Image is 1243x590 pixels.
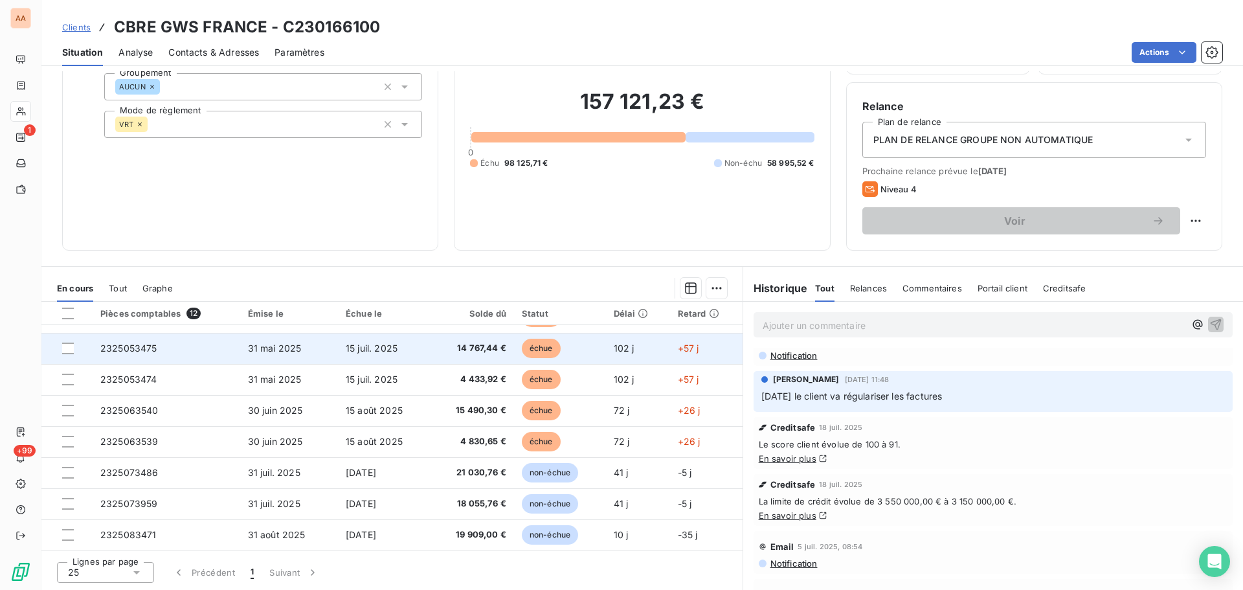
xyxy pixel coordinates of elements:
span: Creditsafe [1043,283,1086,293]
div: Échue le [346,308,422,319]
span: 2325063539 [100,436,159,447]
span: 31 août 2025 [248,529,306,540]
span: échue [522,370,561,389]
span: 15 490,30 € [438,404,506,417]
span: Commentaires [902,283,962,293]
span: 30 juin 2025 [248,436,303,447]
span: 1 [251,566,254,579]
span: non-échue [522,463,578,482]
span: Le score client évolue de 100 à 91. [759,439,1227,449]
span: +26 j [678,436,700,447]
span: 12 [186,308,201,319]
span: [DATE] [346,498,376,509]
span: PLAN DE RELANCE GROUPE NON AUTOMATIQUE [873,133,1093,146]
div: Pièces comptables [100,308,232,319]
span: Prochaine relance prévue le [862,166,1206,176]
span: [DATE] [978,166,1007,176]
span: -5 j [678,467,692,478]
span: Tout [109,283,127,293]
span: 31 mai 2025 [248,374,302,385]
span: La limite de crédit évolue de 3 550 000,00 € à 3 150 000,00 €. [759,496,1227,506]
span: 19 909,00 € [438,528,506,541]
div: AA [10,8,31,28]
div: Retard [678,308,735,319]
span: 98 125,71 € [504,157,548,169]
span: 4 830,65 € [438,435,506,448]
span: 102 j [614,374,634,385]
span: Graphe [142,283,173,293]
span: [DATE] [346,467,376,478]
span: 15 juil. 2025 [346,374,398,385]
span: +99 [14,445,36,457]
span: 14 767,44 € [438,342,506,355]
a: Clients [62,21,91,34]
button: 1 [243,559,262,586]
span: Email [770,541,794,552]
span: Voir [878,216,1152,226]
span: non-échue [522,525,578,545]
span: 2325053475 [100,343,157,354]
span: -5 j [678,498,692,509]
span: [DATE] le client va régulariser les factures [761,391,943,402]
span: 31 mai 2025 [248,343,302,354]
span: Notification [769,350,818,361]
span: Clients [62,22,91,32]
span: 15 juil. 2025 [346,343,398,354]
span: Portail client [978,283,1027,293]
a: En savoir plus [759,453,816,464]
div: Open Intercom Messenger [1199,546,1230,577]
span: +26 j [678,405,700,416]
span: 4 433,92 € [438,373,506,386]
h6: Relance [862,98,1206,114]
span: [PERSON_NAME] [773,374,840,385]
span: 41 j [614,498,629,509]
span: Creditsafe [770,422,816,433]
span: 5 juil. 2025, 08:54 [798,543,862,550]
button: Précédent [164,559,243,586]
button: Actions [1132,42,1196,63]
span: [DATE] 11:48 [845,376,890,383]
span: 18 juil. 2025 [819,481,862,488]
input: Ajouter une valeur [160,81,170,93]
span: 15 août 2025 [346,436,403,447]
div: Solde dû [438,308,506,319]
span: 1 [24,124,36,136]
span: 21 030,76 € [438,466,506,479]
span: +57 j [678,374,699,385]
a: En savoir plus [759,510,816,521]
span: 18 055,76 € [438,497,506,510]
span: 2325063540 [100,405,159,416]
span: -35 j [678,529,698,540]
span: Non-échu [724,157,762,169]
span: 102 j [614,343,634,354]
span: 25 [68,566,79,579]
span: 72 j [614,436,630,447]
span: Paramètres [274,46,324,59]
h6: Historique [743,280,808,296]
span: AUCUN [119,83,146,91]
span: 2325053474 [100,374,157,385]
span: Situation [62,46,103,59]
span: 2325073486 [100,467,159,478]
span: 10 j [614,529,629,540]
span: Notification [769,558,818,569]
span: Creditsafe [770,479,816,490]
span: non-échue [522,494,578,514]
span: 30 juin 2025 [248,405,303,416]
span: 31 juil. 2025 [248,498,300,509]
input: Ajouter une valeur [148,119,158,130]
span: échue [522,339,561,358]
span: En cours [57,283,93,293]
div: Statut [522,308,598,319]
span: VRT [119,120,133,128]
div: Délai [614,308,662,319]
span: 41 j [614,467,629,478]
span: Échu [480,157,499,169]
div: Émise le [248,308,330,319]
span: Analyse [118,46,153,59]
h2: 157 121,23 € [470,89,814,128]
span: Tout [815,283,834,293]
span: Contacts & Adresses [168,46,259,59]
span: [DATE] [346,529,376,540]
span: +57 j [678,343,699,354]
